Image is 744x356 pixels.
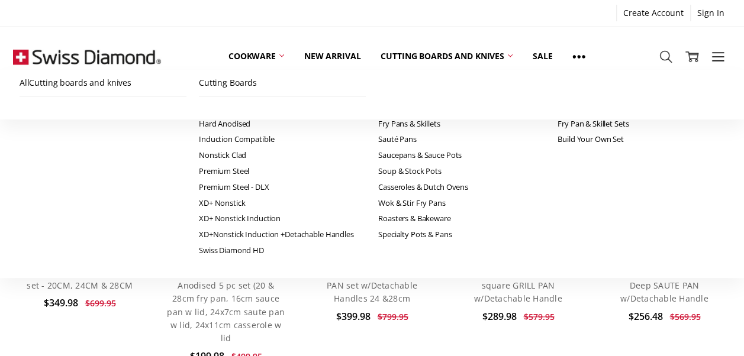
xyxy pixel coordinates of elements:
[472,266,563,304] a: XD Induction 28 x 4cm square GRILL PAN w/Detachable Handle
[691,5,731,21] a: Sign In
[199,70,366,96] a: Cutting Boards
[377,311,408,322] span: $799.95
[23,266,136,290] a: XD Nonstick 3 Piece Fry Pan set - 20CM, 24CM & 28CM
[336,310,370,323] span: $399.98
[523,43,562,69] a: Sale
[44,296,78,309] span: $349.98
[321,266,423,304] a: XD Induction 2 piece FRY PAN set w/Detachable Handles 24 &28cm
[294,43,371,69] a: New arrival
[523,311,554,322] span: $579.95
[482,310,516,323] span: $289.98
[562,43,595,70] a: Show All
[615,266,714,304] a: XD Induction 28 x 7.5cm Deep SAUTE PAN w/Detachable Handle
[13,27,161,86] img: Free Shipping On Every Order
[617,5,690,21] a: Create Account
[628,310,662,323] span: $256.48
[85,297,116,309] span: $699.95
[371,43,523,69] a: Cutting boards and knives
[669,311,700,322] span: $569.95
[218,43,294,69] a: Cookware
